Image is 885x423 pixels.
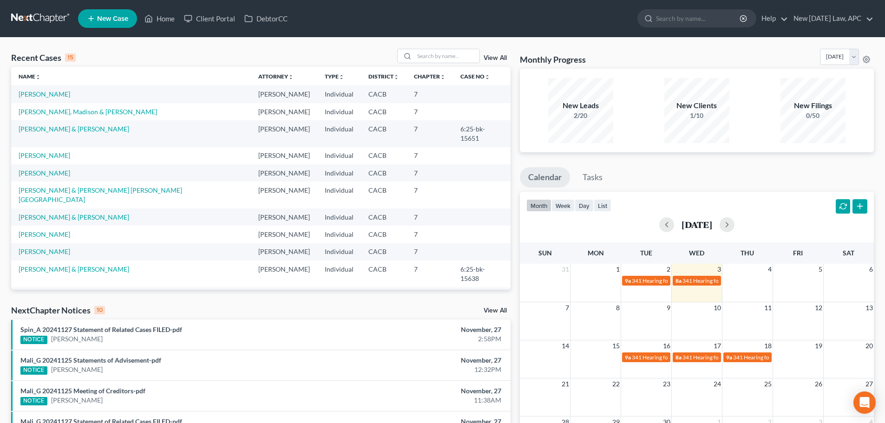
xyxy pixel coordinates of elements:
[11,52,76,63] div: Recent Cases
[662,378,671,390] span: 23
[713,378,722,390] span: 24
[251,182,317,208] td: [PERSON_NAME]
[361,103,406,120] td: CACB
[682,220,712,229] h2: [DATE]
[814,340,823,351] span: 19
[258,73,294,80] a: Attorneyunfold_more
[361,182,406,208] td: CACB
[632,277,715,284] span: 341 Hearing for [PERSON_NAME]
[19,169,70,177] a: [PERSON_NAME]
[251,208,317,226] td: [PERSON_NAME]
[251,287,317,314] td: [PERSON_NAME]
[317,147,361,164] td: Individual
[538,249,552,257] span: Sun
[664,111,729,120] div: 1/10
[288,74,294,80] i: unfold_more
[575,199,594,212] button: day
[843,249,854,257] span: Sat
[763,378,773,390] span: 25
[19,213,129,221] a: [PERSON_NAME] & [PERSON_NAME]
[251,147,317,164] td: [PERSON_NAME]
[317,103,361,120] td: Individual
[11,305,105,316] div: NextChapter Notices
[780,100,846,111] div: New Filings
[414,73,446,80] a: Chapterunfold_more
[484,307,507,314] a: View All
[20,397,47,405] div: NOTICE
[853,391,876,414] div: Open Intercom Messenger
[251,260,317,287] td: [PERSON_NAME]
[814,378,823,390] span: 26
[780,111,846,120] div: 0/50
[818,264,823,275] span: 5
[716,264,722,275] span: 3
[20,325,182,333] a: Spin_A 20241127 Statement of Related Cases FILED-pdf
[317,243,361,260] td: Individual
[19,247,70,255] a: [PERSON_NAME]
[19,151,70,159] a: [PERSON_NAME]
[240,10,292,27] a: DebtorCC
[757,10,788,27] a: Help
[615,302,621,313] span: 8
[339,74,344,80] i: unfold_more
[548,100,613,111] div: New Leads
[20,387,145,395] a: Mali_G 20241125 Meeting of Creditors-pdf
[561,264,570,275] span: 31
[51,334,103,344] a: [PERSON_NAME]
[347,365,501,374] div: 12:32PM
[406,120,453,147] td: 7
[485,74,490,80] i: unfold_more
[689,249,704,257] span: Wed
[675,354,682,361] span: 8a
[361,243,406,260] td: CACB
[140,10,179,27] a: Home
[666,264,671,275] span: 2
[406,208,453,226] td: 7
[453,260,511,287] td: 6:25-bk-15638
[414,49,479,63] input: Search by name...
[406,182,453,208] td: 7
[406,287,453,314] td: 7
[406,260,453,287] td: 7
[713,340,722,351] span: 17
[361,226,406,243] td: CACB
[317,120,361,147] td: Individual
[666,302,671,313] span: 9
[814,302,823,313] span: 12
[664,100,729,111] div: New Clients
[20,366,47,375] div: NOTICE
[520,167,570,188] a: Calendar
[317,164,361,182] td: Individual
[347,386,501,396] div: November, 27
[615,264,621,275] span: 1
[368,73,399,80] a: Districtunfold_more
[868,264,874,275] span: 6
[251,243,317,260] td: [PERSON_NAME]
[325,73,344,80] a: Typeunfold_more
[632,354,764,361] span: 341 Hearing for [PERSON_NAME] & [PERSON_NAME]
[19,186,182,203] a: [PERSON_NAME] & [PERSON_NAME] [PERSON_NAME][GEOGRAPHIC_DATA]
[347,356,501,365] div: November, 27
[361,85,406,103] td: CACB
[733,354,865,361] span: 341 Hearing for [PERSON_NAME] & [PERSON_NAME]
[726,354,732,361] span: 9a
[588,249,604,257] span: Mon
[406,164,453,182] td: 7
[317,182,361,208] td: Individual
[460,73,490,80] a: Case Nounfold_more
[865,378,874,390] span: 27
[51,396,103,405] a: [PERSON_NAME]
[51,365,103,374] a: [PERSON_NAME]
[682,277,766,284] span: 341 Hearing for [PERSON_NAME]
[251,226,317,243] td: [PERSON_NAME]
[65,53,76,62] div: 15
[713,302,722,313] span: 10
[94,306,105,314] div: 10
[317,287,361,314] td: Individual
[19,90,70,98] a: [PERSON_NAME]
[406,226,453,243] td: 7
[865,340,874,351] span: 20
[741,249,754,257] span: Thu
[453,287,511,314] td: 6:25-bk-15178
[625,354,631,361] span: 9a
